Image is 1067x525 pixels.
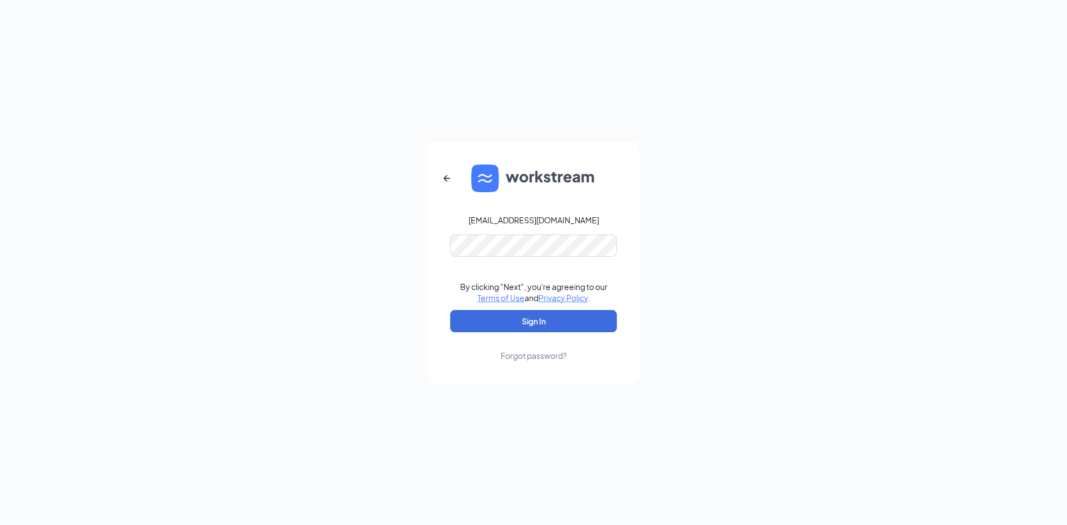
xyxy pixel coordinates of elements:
[460,281,607,303] div: By clicking "Next", you're agreeing to our and .
[468,214,599,226] div: [EMAIL_ADDRESS][DOMAIN_NAME]
[501,332,567,361] a: Forgot password?
[501,350,567,361] div: Forgot password?
[440,172,453,185] svg: ArrowLeftNew
[539,293,588,303] a: Privacy Policy
[433,165,460,192] button: ArrowLeftNew
[450,310,617,332] button: Sign In
[471,164,596,192] img: WS logo and Workstream text
[477,293,525,303] a: Terms of Use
